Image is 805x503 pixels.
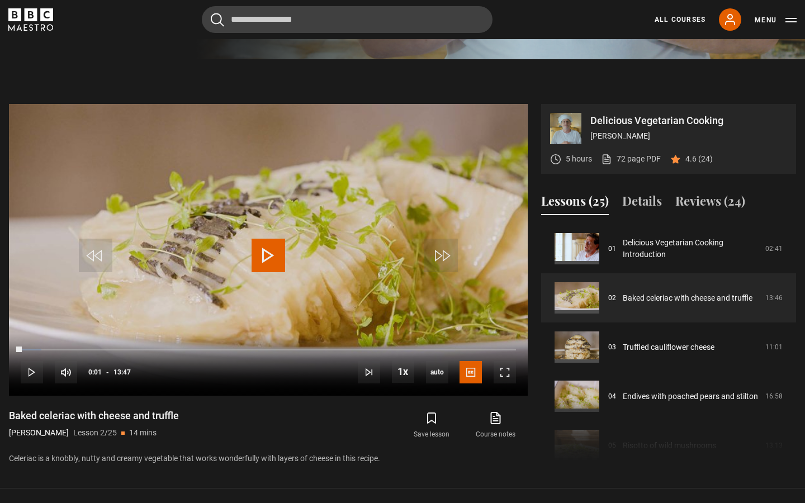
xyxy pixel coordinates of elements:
a: Delicious Vegetarian Cooking Introduction [623,237,759,260]
span: - [106,368,109,376]
p: Delicious Vegetarian Cooking [590,116,787,126]
a: All Courses [655,15,705,25]
button: Next Lesson [358,361,380,383]
a: Endives with poached pears and stilton [623,391,758,402]
span: 0:01 [88,362,102,382]
h1: Baked celeriac with cheese and truffle [9,409,179,423]
a: 72 page PDF [601,153,661,165]
input: Search [202,6,493,33]
button: Fullscreen [494,361,516,383]
button: Submit the search query [211,13,224,27]
div: Progress Bar [21,349,516,351]
button: Mute [55,361,77,383]
a: Baked celeriac with cheese and truffle [623,292,752,304]
p: [PERSON_NAME] [590,130,787,142]
p: 5 hours [566,153,592,165]
button: Lessons (25) [541,192,609,215]
a: Truffled cauliflower cheese [623,341,714,353]
span: 13:47 [113,362,131,382]
button: Playback Rate [392,360,414,383]
button: Toggle navigation [755,15,797,26]
svg: BBC Maestro [8,8,53,31]
p: Lesson 2/25 [73,427,117,439]
button: Play [21,361,43,383]
button: Save lesson [400,409,463,442]
video-js: Video Player [9,104,528,396]
button: Details [622,192,662,215]
a: Course notes [464,409,528,442]
p: 14 mins [129,427,157,439]
span: auto [426,361,448,383]
button: Captions [460,361,482,383]
p: Celeriac is a knobbly, nutty and creamy vegetable that works wonderfully with layers of cheese in... [9,453,528,464]
p: [PERSON_NAME] [9,427,69,439]
p: 4.6 (24) [685,153,713,165]
div: Current quality: 360p [426,361,448,383]
button: Reviews (24) [675,192,745,215]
